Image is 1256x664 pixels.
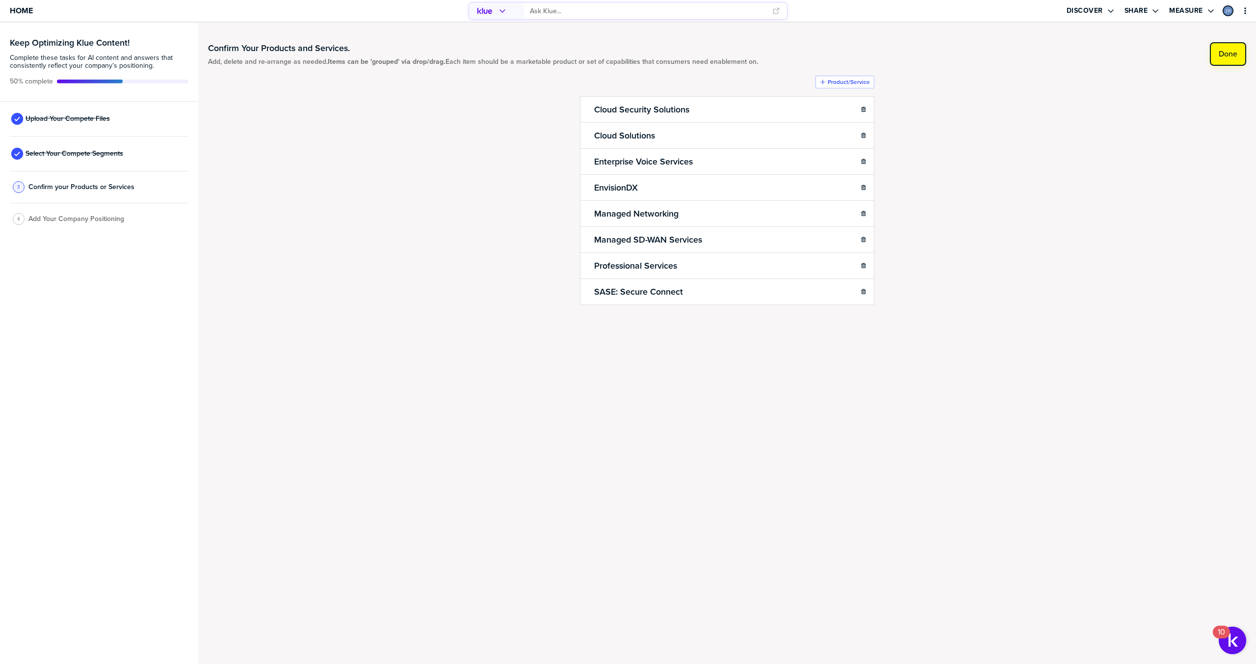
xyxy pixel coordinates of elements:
[592,181,640,194] h2: EnvisionDX
[580,200,874,227] li: Managed Networking
[26,150,123,158] span: Select Your Compete Segments
[1223,5,1233,16] div: Zach Russell
[815,76,874,88] button: Product/Service
[208,58,758,66] span: Add, delete and re-arrange as needed. Each item should be a marketable product or set of capabili...
[580,96,874,123] li: Cloud Security Solutions
[1219,49,1237,59] label: Done
[580,174,874,201] li: EnvisionDX
[10,6,33,15] span: Home
[1222,4,1234,17] a: Edit Profile
[580,148,874,175] li: Enterprise Voice Services
[208,42,758,54] h1: Confirm Your Products and Services.
[26,115,110,123] span: Upload Your Compete Files
[592,285,685,299] h2: SASE: Secure Connect
[28,183,134,191] span: Confirm your Products or Services
[1218,632,1225,645] div: 10
[1067,6,1103,15] label: Discover
[580,122,874,149] li: Cloud Solutions
[828,78,870,86] label: Product/Service
[530,3,766,19] input: Ask Klue...
[10,54,188,70] span: Complete these tasks for AI content and answers that consistently reflect your company’s position...
[1219,627,1246,654] button: Open Resource Center, 10 new notifications
[592,259,679,273] h2: Professional Services
[592,155,695,168] h2: Enterprise Voice Services
[592,233,704,247] h2: Managed SD-WAN Services
[580,226,874,253] li: Managed SD-WAN Services
[10,78,53,85] span: Active
[592,207,680,221] h2: Managed Networking
[1169,6,1203,15] label: Measure
[10,38,188,47] h3: Keep Optimizing Klue Content!
[592,103,691,116] h2: Cloud Security Solutions
[328,56,445,67] strong: Items can be 'grouped' via drop/drag.
[1210,42,1246,66] button: Done
[580,278,874,305] li: SASE: Secure Connect
[1125,6,1148,15] label: Share
[580,252,874,279] li: Professional Services
[17,183,20,191] span: 3
[1224,6,1232,15] img: 4895b4f9e561d8dff6cb4991f45553de-sml.png
[17,215,20,222] span: 4
[28,215,124,223] span: Add Your Company Positioning
[592,129,657,142] h2: Cloud Solutions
